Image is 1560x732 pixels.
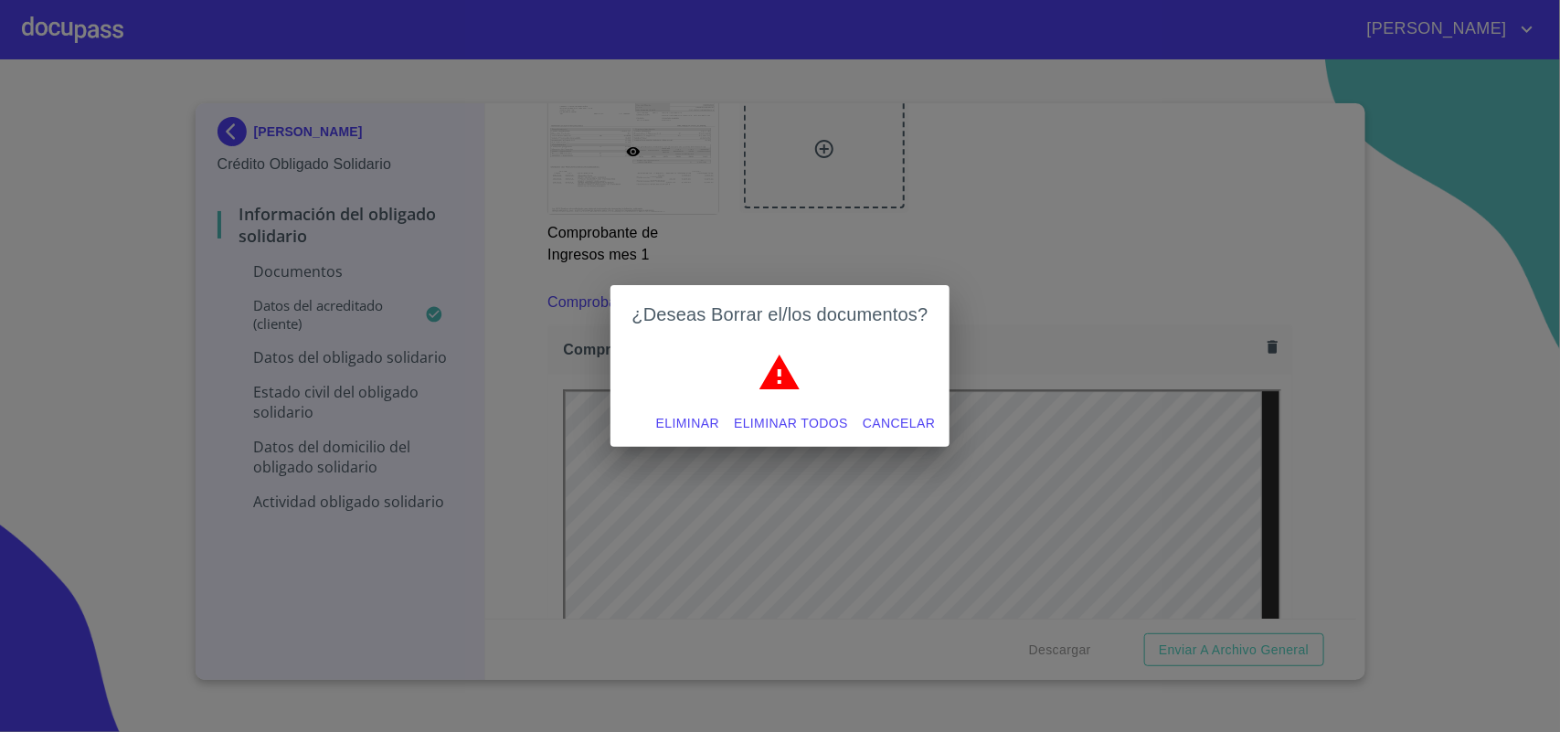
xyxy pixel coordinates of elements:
[734,412,848,435] span: Eliminar todos
[863,412,935,435] span: Cancelar
[632,300,929,329] h2: ¿Deseas Borrar el/los documentos?
[649,407,727,440] button: Eliminar
[656,412,719,435] span: Eliminar
[727,407,855,440] button: Eliminar todos
[855,407,942,440] button: Cancelar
